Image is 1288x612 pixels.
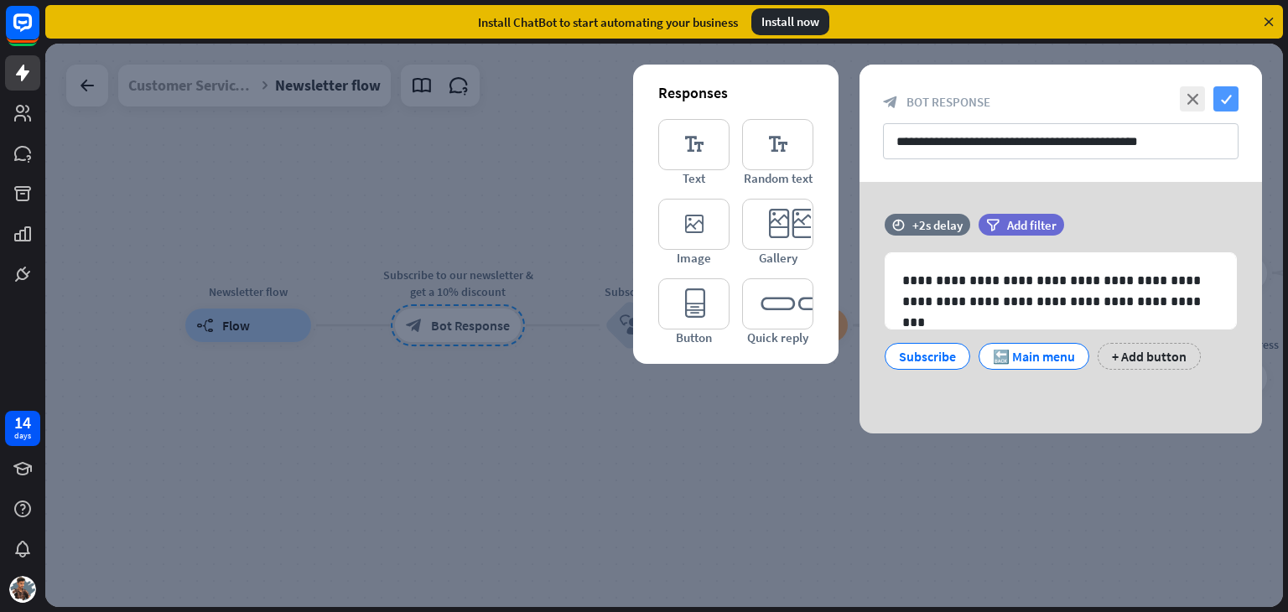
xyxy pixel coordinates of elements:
i: time [892,219,905,231]
i: check [1213,86,1239,112]
div: +2s delay [912,217,963,233]
a: 14 days [5,411,40,446]
div: Install ChatBot to start automating your business [478,14,738,30]
span: Add filter [1007,217,1057,233]
div: 🔙 Main menu [993,344,1075,369]
div: Install now [751,8,829,35]
span: Bot Response [906,94,990,110]
div: days [14,430,31,442]
i: close [1180,86,1205,112]
div: Subscribe [899,344,956,369]
i: block_bot_response [883,95,898,110]
div: + Add button [1098,343,1201,370]
i: filter [986,219,1000,231]
div: 14 [14,415,31,430]
button: Open LiveChat chat widget [13,7,64,57]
